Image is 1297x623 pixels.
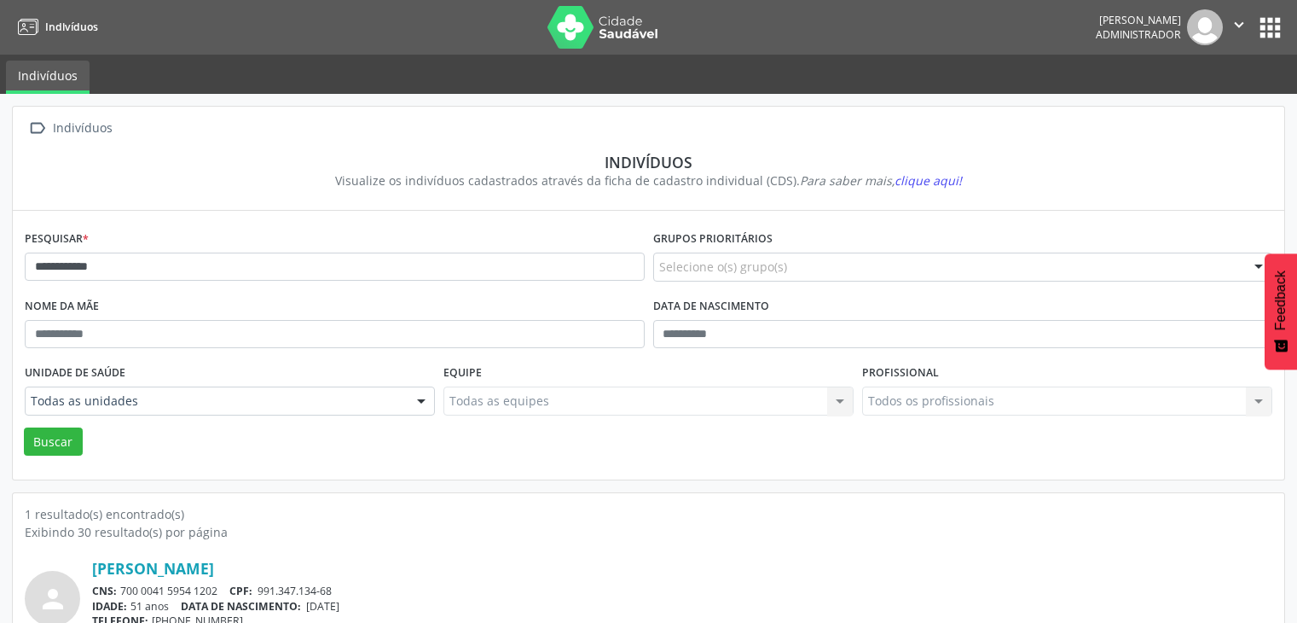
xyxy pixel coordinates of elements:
span: Feedback [1273,271,1288,330]
span: Indivíduos [45,20,98,34]
label: Pesquisar [25,226,89,253]
i: person [38,584,68,614]
a:  Indivíduos [25,116,115,141]
span: Administrador [1096,27,1181,42]
span: CPF: [229,584,252,598]
label: Equipe [443,360,482,387]
label: Data de nascimento [653,294,769,320]
span: CNS: [92,584,117,598]
button: Buscar [24,428,83,457]
a: Indivíduos [6,61,90,94]
i: Para saber mais, [800,172,962,189]
div: 1 resultado(s) encontrado(s) [25,505,1272,523]
span: DATA DE NASCIMENTO: [181,599,301,614]
span: Todas as unidades [31,393,400,410]
span: 991.347.134-68 [258,584,332,598]
div: Visualize os indivíduos cadastrados através da ficha de cadastro individual (CDS). [37,172,1260,189]
a: [PERSON_NAME] [92,559,214,578]
span: IDADE: [92,599,127,614]
div: 700 0041 5954 1202 [92,584,1272,598]
i:  [1230,15,1248,34]
img: img [1187,9,1223,45]
div: Exibindo 30 resultado(s) por página [25,523,1272,541]
span: Selecione o(s) grupo(s) [659,258,787,276]
button:  [1223,9,1255,45]
div: [PERSON_NAME] [1096,13,1181,27]
label: Unidade de saúde [25,360,125,387]
a: Indivíduos [12,13,98,41]
i:  [25,116,49,141]
button: Feedback - Mostrar pesquisa [1265,253,1297,370]
div: Indivíduos [49,116,115,141]
div: Indivíduos [37,153,1260,172]
label: Grupos prioritários [653,226,773,253]
div: 51 anos [92,599,1272,614]
span: [DATE] [306,599,339,614]
span: clique aqui! [895,172,962,189]
button: apps [1255,13,1285,43]
label: Profissional [862,360,939,387]
label: Nome da mãe [25,294,99,320]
